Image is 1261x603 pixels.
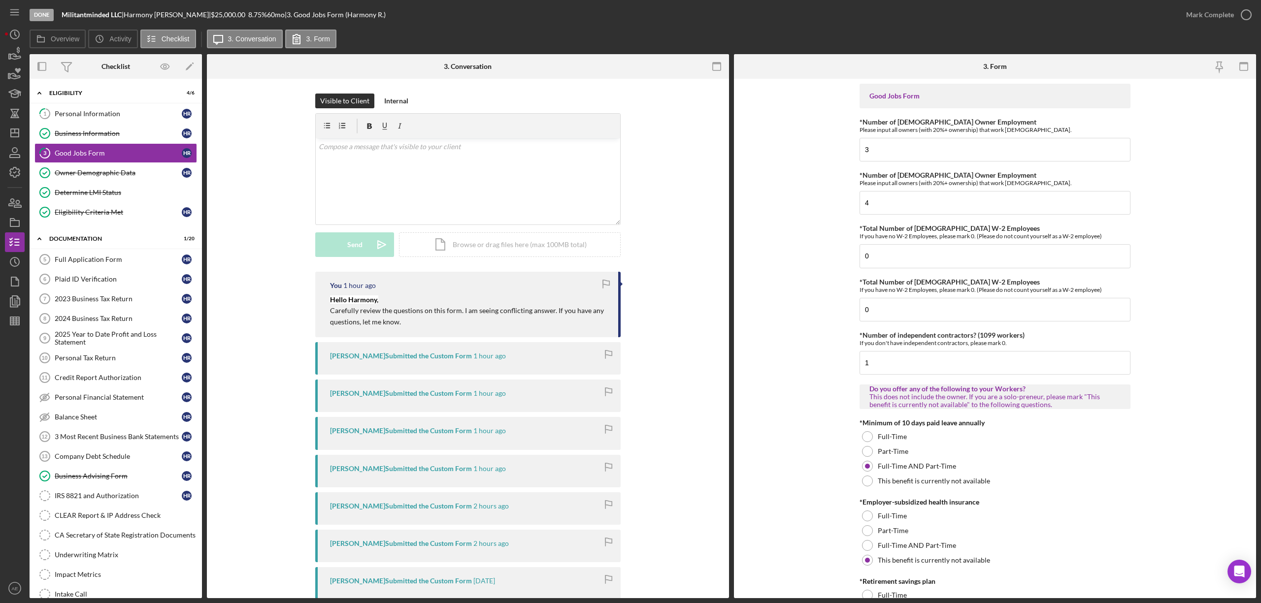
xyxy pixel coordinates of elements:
[473,427,506,435] time: 2025-08-27 19:07
[49,90,170,96] div: Eligibility
[55,433,182,441] div: 3 Most Recent Business Bank Statements
[860,171,1036,179] label: *Number of [DEMOGRAPHIC_DATA] Owner Employment
[55,551,197,559] div: Underwriting Matrix
[55,571,197,578] div: Impact Metrics
[860,118,1036,126] label: *Number of [DEMOGRAPHIC_DATA] Owner Employment
[182,314,192,323] div: H R
[55,129,182,137] div: Business Information
[182,432,192,442] div: H R
[473,465,506,473] time: 2025-08-27 19:06
[860,339,1130,347] div: If you don't have independent contractors, please mark 0.
[347,232,363,257] div: Send
[55,275,182,283] div: Plaid ID Verification
[41,453,47,459] tspan: 13
[101,63,130,70] div: Checklist
[182,471,192,481] div: H R
[315,94,374,108] button: Visible to Client
[55,169,182,177] div: Owner Demographic Data
[182,333,192,343] div: H R
[860,419,1130,427] div: *Minimum of 10 days paid leave annually
[88,30,137,48] button: Activity
[473,389,506,397] time: 2025-08-27 19:08
[55,374,182,381] div: Credit Report Authorization
[34,269,197,289] a: 6Plaid ID VerificationHR
[34,407,197,427] a: Balance SheetHR
[320,94,369,108] div: Visible to Client
[34,183,197,202] a: Determine LMI Status
[124,11,211,19] div: Harmony [PERSON_NAME] |
[62,10,122,19] b: Militantminded LLC
[330,305,608,327] p: Carefully review the questions on this form. I am seeing conflicting answer. If you have any ques...
[860,577,1130,585] div: *Retirement savings plan
[182,451,192,461] div: H R
[330,389,472,397] div: [PERSON_NAME] Submitted the Custom Form
[211,11,248,19] div: $25,000.00
[182,128,192,138] div: H R
[182,207,192,217] div: H R
[34,328,197,348] a: 92025 Year to Date Profit and Loss StatementHR
[34,387,197,407] a: Personal Financial StatementHR
[43,256,46,262] tspan: 5
[55,492,182,500] div: IRS 8821 and Authorization
[182,254,192,264] div: H R
[444,63,492,70] div: 3. Conversation
[34,565,197,584] a: Impact Metrics
[34,368,197,387] a: 11Credit Report AuthorizationHR
[43,110,46,117] tspan: 1
[34,427,197,446] a: 123 Most Recent Business Bank StatementsHR
[51,35,79,43] label: Overview
[55,452,182,460] div: Company Debt Schedule
[878,556,990,564] label: This benefit is currently not available
[330,540,472,547] div: [PERSON_NAME] Submitted the Custom Form
[182,392,192,402] div: H R
[182,294,192,304] div: H R
[55,295,182,303] div: 2023 Business Tax Return
[34,309,197,328] a: 82024 Business Tax ReturnHR
[55,354,182,362] div: Personal Tax Return
[860,286,1130,293] div: If you have no W-2 Employees, please mark 0. (Please do not count yourself as a W-2 employee)
[182,353,192,363] div: H R
[177,90,195,96] div: 4 / 6
[860,179,1130,187] div: Please input all owners (with 20%+ ownership) that work [DEMOGRAPHIC_DATA].
[41,434,47,440] tspan: 12
[267,11,285,19] div: 60 mo
[43,276,46,282] tspan: 6
[330,465,472,473] div: [PERSON_NAME] Submitted the Custom Form
[43,335,46,341] tspan: 9
[55,149,182,157] div: Good Jobs Form
[55,255,182,263] div: Full Application Form
[55,330,182,346] div: 2025 Year to Date Profit and Loss Statement
[34,525,197,545] a: CA Secretary of State Registration Documents
[330,427,472,435] div: [PERSON_NAME] Submitted the Custom Form
[182,148,192,158] div: H R
[473,540,509,547] time: 2025-08-27 18:33
[55,511,197,519] div: CLEAR Report & IP Address Check
[41,375,47,381] tspan: 11
[228,35,276,43] label: 3. Conversation
[869,385,1121,393] div: Do you offer any of the following to your Workers?
[860,278,1040,286] label: *Total Number of [DEMOGRAPHIC_DATA] W-2 Employees
[1176,5,1256,25] button: Mark Complete
[55,110,182,118] div: Personal Information
[330,352,472,360] div: [PERSON_NAME] Submitted the Custom Form
[207,30,283,48] button: 3. Conversation
[878,591,907,599] label: Full-Time
[5,578,25,598] button: AE
[182,109,192,119] div: H R
[55,413,182,421] div: Balance Sheet
[41,355,47,361] tspan: 10
[177,236,195,242] div: 1 / 20
[869,92,1121,100] div: Good Jobs Form
[384,94,408,108] div: Internal
[55,315,182,322] div: 2024 Business Tax Return
[34,143,197,163] a: 3Good Jobs FormHR
[162,35,190,43] label: Checklist
[306,35,330,43] label: 3. Form
[379,94,413,108] button: Internal
[34,446,197,466] a: 13Company Debt ScheduleHR
[330,282,342,289] div: You
[878,527,908,535] label: Part-Time
[878,433,907,441] label: Full-Time
[860,126,1130,133] div: Please input all owners (with 20%+ ownership) that work [DEMOGRAPHIC_DATA].
[878,541,956,549] label: Full-Time AND Part-Time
